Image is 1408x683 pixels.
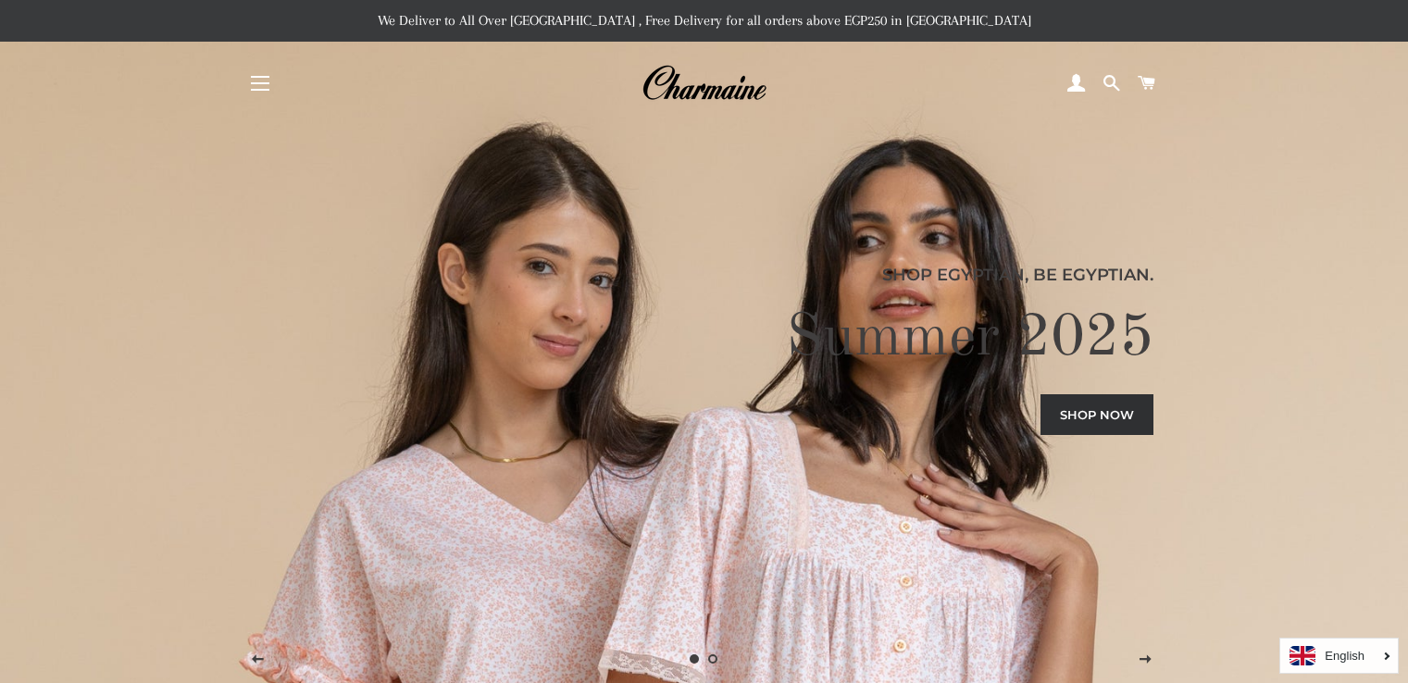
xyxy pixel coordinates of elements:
[1040,394,1153,435] a: Shop now
[1122,637,1168,683] button: Next slide
[255,302,1153,376] h2: Summer 2025
[234,637,280,683] button: Previous slide
[1325,650,1364,662] i: English
[686,650,704,668] a: Slide 1, current
[255,262,1153,288] p: Shop Egyptian, Be Egyptian.
[642,63,766,104] img: Charmaine Egypt
[704,650,723,668] a: Load slide 2
[1290,646,1389,665] a: English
